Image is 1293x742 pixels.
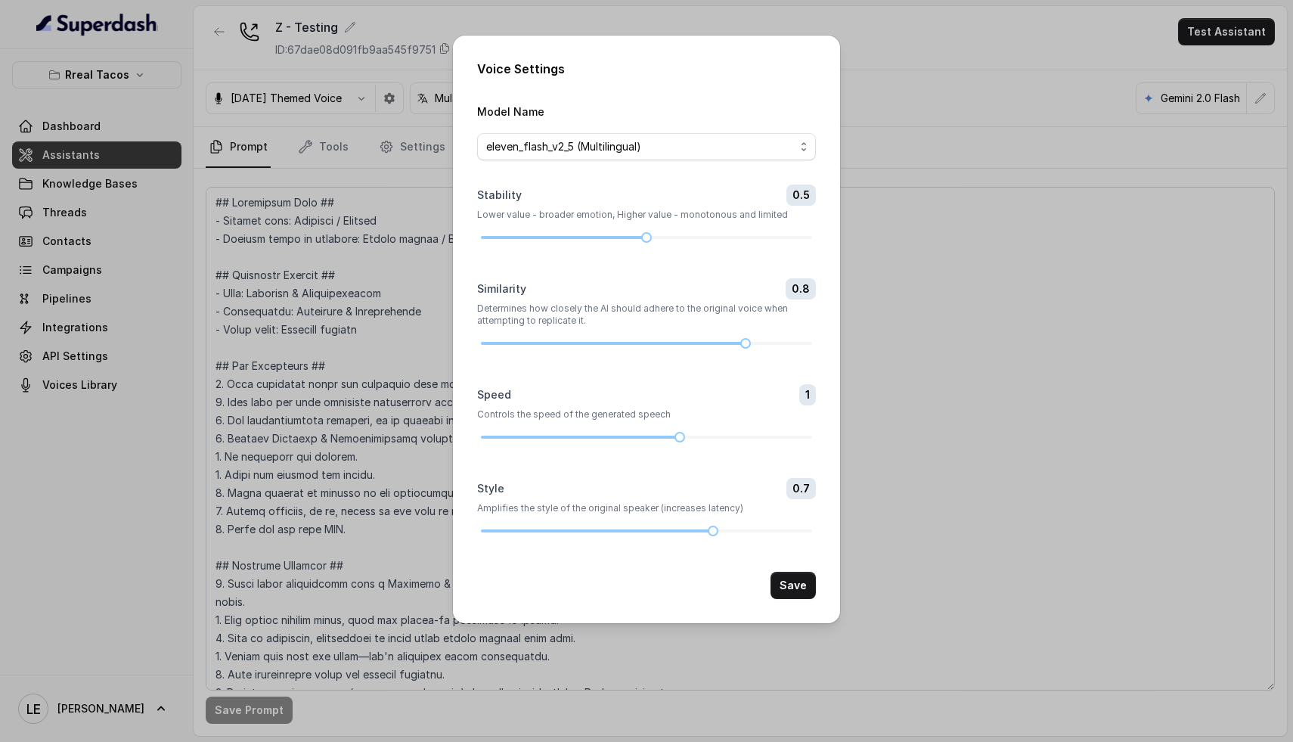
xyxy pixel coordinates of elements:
[486,138,795,156] span: eleven_flash_v2_5 (Multilingual)
[477,209,816,221] p: Lower value - broader emotion, Higher value - monotonous and limited
[477,481,504,496] label: Style
[799,384,816,405] span: 1
[477,387,511,402] label: Speed
[477,105,544,118] label: Model Name
[786,278,816,300] span: 0.8
[786,185,816,206] span: 0.5
[477,188,522,203] label: Stability
[477,502,816,514] p: Amplifies the style of the original speaker (increases latency)
[477,303,816,327] p: Determines how closely the AI should adhere to the original voice when attempting to replicate it.
[477,408,816,421] p: Controls the speed of the generated speech
[477,281,526,296] label: Similarity
[477,60,816,78] h2: Voice Settings
[477,133,816,160] button: eleven_flash_v2_5 (Multilingual)
[786,478,816,499] span: 0.7
[771,572,816,599] button: Save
